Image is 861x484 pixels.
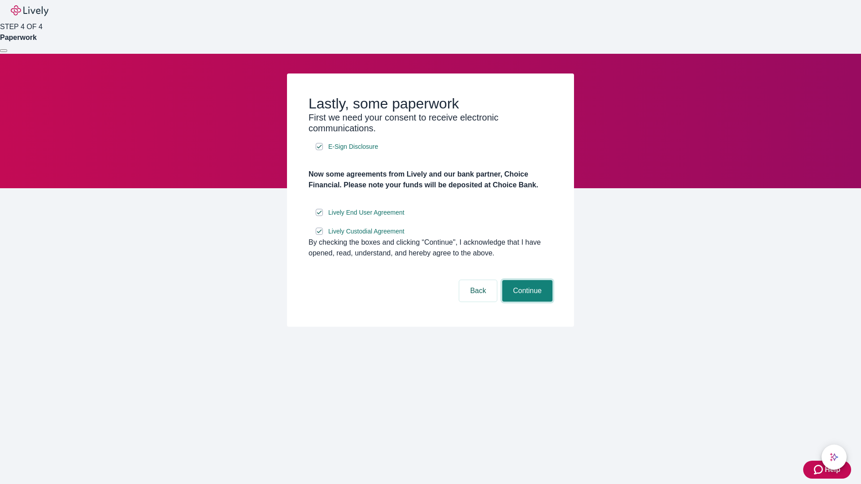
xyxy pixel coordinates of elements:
[326,141,380,152] a: e-sign disclosure document
[326,226,406,237] a: e-sign disclosure document
[502,280,552,302] button: Continue
[825,464,840,475] span: Help
[328,208,404,217] span: Lively End User Agreement
[328,227,404,236] span: Lively Custodial Agreement
[459,280,497,302] button: Back
[326,207,406,218] a: e-sign disclosure document
[814,464,825,475] svg: Zendesk support icon
[803,461,851,479] button: Zendesk support iconHelp
[328,142,378,151] span: E-Sign Disclosure
[309,169,552,190] h4: Now some agreements from Lively and our bank partner, Choice Financial. Please note your funds wi...
[309,112,552,134] h3: First we need your consent to receive electronic communications.
[11,5,48,16] img: Lively
[822,445,847,470] button: chat
[309,237,552,259] div: By checking the boxes and clicking “Continue", I acknowledge that I have opened, read, understand...
[309,95,552,112] h2: Lastly, some paperwork
[830,453,839,462] svg: Lively AI Assistant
